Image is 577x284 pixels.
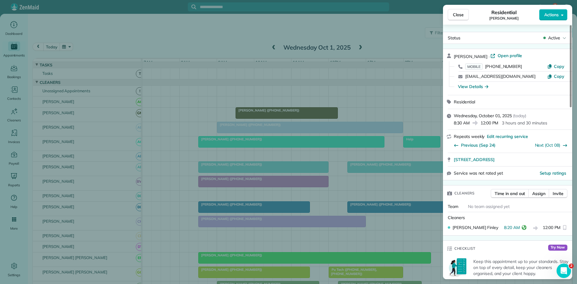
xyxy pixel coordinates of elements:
[448,9,469,20] button: Close
[458,84,488,90] button: View Details
[454,134,484,139] span: Repeats weekly
[454,157,495,163] span: [STREET_ADDRESS]
[549,189,567,198] button: Invite
[454,113,512,118] span: Wednesday, October 01, 2025
[448,215,465,220] span: Cleaners
[548,245,567,251] span: Try Now
[532,191,545,197] span: Assign
[461,142,496,148] span: Previous (Sep 24)
[535,142,568,148] button: Next (Oct 08)
[454,157,569,163] a: [STREET_ADDRESS]
[547,63,564,69] button: Copy
[454,190,475,196] span: Cleaners
[468,204,510,209] span: No team assigned yet
[557,264,571,278] iframe: Intercom live chat
[490,53,522,59] a: Open profile
[553,191,563,197] span: Invite
[548,35,560,41] span: Active
[454,54,487,59] span: [PERSON_NAME]
[487,133,528,139] span: Edit recurring service
[491,9,517,16] span: Residential
[569,264,574,268] span: 2
[554,64,564,69] span: Copy
[454,120,470,126] span: 8:30 AM
[453,12,464,18] span: Close
[502,120,547,126] p: 3 hours and 30 minutes
[487,54,491,59] span: ·
[448,35,460,41] span: Status
[473,258,569,276] p: Keep this appointment up to your standards. Stay on top of every detail, keep your cleaners organ...
[535,142,560,148] a: Next (Oct 08)
[454,170,503,176] span: Service was not rated yet
[547,73,564,79] button: Copy
[544,12,559,18] span: Actions
[540,170,566,176] button: Setup ratings
[465,74,536,79] a: [EMAIL_ADDRESS][DOMAIN_NAME]
[495,191,525,197] span: Time in and out
[465,63,522,69] a: MOBILE[PHONE_NUMBER]
[485,64,522,69] span: [PHONE_NUMBER]
[453,224,498,231] span: [PERSON_NAME] Finley
[448,204,458,209] span: Team
[491,189,529,198] button: Time in and out
[481,120,499,126] span: 12:00 PM
[504,224,520,232] span: 8:20 AM
[465,63,483,70] span: MOBILE
[489,16,519,21] span: [PERSON_NAME]
[554,74,564,79] span: Copy
[454,246,475,252] span: Checklist
[543,224,561,232] span: 12:00 PM
[513,113,526,118] span: ( today )
[528,189,549,198] button: Assign
[498,53,522,59] span: Open profile
[454,142,496,148] button: Previous (Sep 24)
[454,99,475,105] span: Residential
